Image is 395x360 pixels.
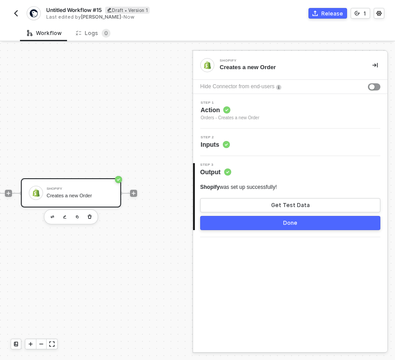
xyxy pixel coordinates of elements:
[105,7,150,14] div: Draft • Version 1
[63,215,67,219] img: edit-cred
[201,101,259,105] span: Step 1
[28,341,33,347] span: icon-play
[201,106,259,114] span: Action
[200,184,277,191] div: was set up successfully!
[276,85,281,90] img: icon-info
[193,163,387,230] div: Step 3Output Shopifywas set up successfully!Get Test DataDone
[201,114,259,121] div: Orders - Creates a new Order
[72,211,83,222] button: copy-block
[75,215,79,219] img: copy-block
[200,198,380,212] button: Get Test Data
[193,101,387,121] div: Step 1Action Orders - Creates a new Order
[355,11,360,16] span: icon-versioning
[372,63,378,68] span: icon-collapse-right
[321,10,343,17] div: Release
[27,30,62,37] div: Workflow
[47,187,113,191] div: Shopify
[6,191,11,196] span: icon-play
[59,211,70,222] button: edit-cred
[283,219,297,227] div: Done
[312,11,318,16] span: icon-commerce
[32,189,40,197] img: icon
[51,215,54,219] img: edit-cred
[12,10,20,17] img: back
[115,176,122,183] span: icon-success-page
[102,29,111,38] sup: 0
[49,341,55,347] span: icon-expand
[81,14,121,20] span: [PERSON_NAME]
[200,163,231,167] span: Step 3
[107,8,112,12] span: icon-edit
[271,202,310,209] div: Get Test Data
[201,136,230,139] span: Step 2
[46,6,102,14] span: Untitled Workflow #15
[47,211,58,222] button: edit-cred
[76,29,111,38] div: Logs
[193,136,387,149] div: Step 2Inputs
[308,8,347,19] button: Release
[376,11,382,16] span: icon-settings
[11,8,21,19] button: back
[30,9,37,17] img: integration-icon
[47,193,113,199] div: Creates a new Order
[46,14,197,20] div: Last edited by - Now
[200,184,220,190] span: Shopify
[39,341,44,347] span: icon-minus
[200,216,380,230] button: Done
[351,8,370,19] button: 1
[200,82,274,91] div: Hide Connector from end-users
[201,140,230,149] span: Inputs
[220,59,353,63] div: Shopify
[363,10,366,17] div: 1
[220,63,358,71] div: Creates a new Order
[131,191,136,196] span: icon-play
[200,168,231,176] span: Output
[203,61,211,69] img: integration-icon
